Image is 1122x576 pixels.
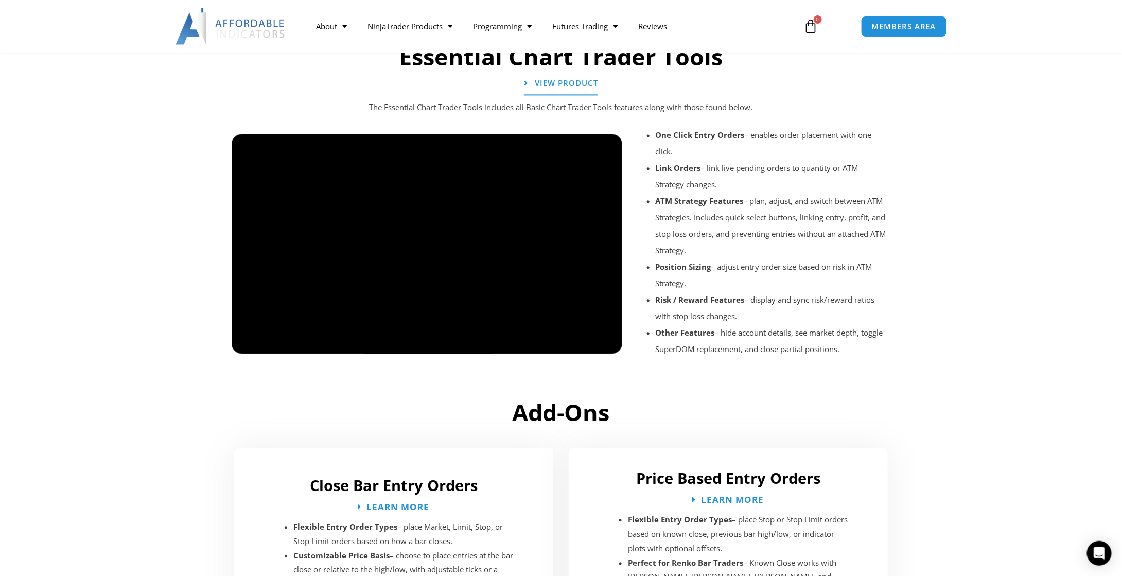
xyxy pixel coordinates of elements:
strong: Position Sizing [656,261,711,272]
a: Learn More [693,495,764,504]
nav: Menu [306,14,792,38]
strong: Customizable Price Basis [293,550,390,561]
li: – link live pending orders to quantity or ATM Strategy changes. [656,160,889,193]
li: – enables order placement with one click. [656,127,889,160]
span: MEMBERS AREA [872,23,936,30]
a: View Product [524,72,598,95]
li: – plan, adjust, and switch between ATM Strategies. Includes quick select buttons, linking entry, ... [656,193,889,258]
li: – display and sync risk/reward ratios with stop loss changes. [656,291,889,324]
li: – hide account details, see market depth, toggle SuperDOM replacement, and close partial positions. [656,324,889,357]
img: LogoAI | Affordable Indicators – NinjaTrader [176,8,286,45]
h2: Close Bar Entry Orders [244,476,543,495]
a: NinjaTrader Products [357,14,463,38]
strong: Other Features [656,327,715,338]
span: View Product [535,79,598,87]
strong: Risk / Reward Features [656,294,745,305]
li: – place Stop or Stop Limit orders based on known close, previous bar high/low, or indicator plots... [628,513,852,556]
strong: Perfect for Renko Bar Traders [628,557,743,568]
span: 0 [814,15,822,24]
h2: Essential Chart Trader Tools [226,42,896,72]
a: Reviews [628,14,677,38]
a: Programming [463,14,542,38]
div: Open Intercom Messenger [1087,541,1112,566]
strong: ATM Strategy Features [656,196,744,206]
li: – adjust entry order size based on risk in ATM Strategy. [656,258,889,291]
strong: Flexible Entry Order Types [628,514,732,525]
strong: Flexible Entry Order Types [293,521,397,532]
h2: Price Based Entry Orders [579,468,878,488]
strong: One Click Entry Orders [656,130,745,140]
span: Learn More [367,502,430,511]
strong: Link Orders [656,163,701,173]
p: The Essential Chart Trader Tools includes all Basic Chart Trader Tools features along with those ... [252,100,870,115]
a: Futures Trading [542,14,628,38]
a: 0 [788,11,834,41]
li: – place Market, Limit, Stop, or Stop Limit orders based on how a bar closes. [293,520,517,549]
span: Learn More [702,495,764,504]
h2: Add-Ons [232,397,890,428]
a: MEMBERS AREA [861,16,947,37]
a: About [306,14,357,38]
a: Learn More [358,502,430,511]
